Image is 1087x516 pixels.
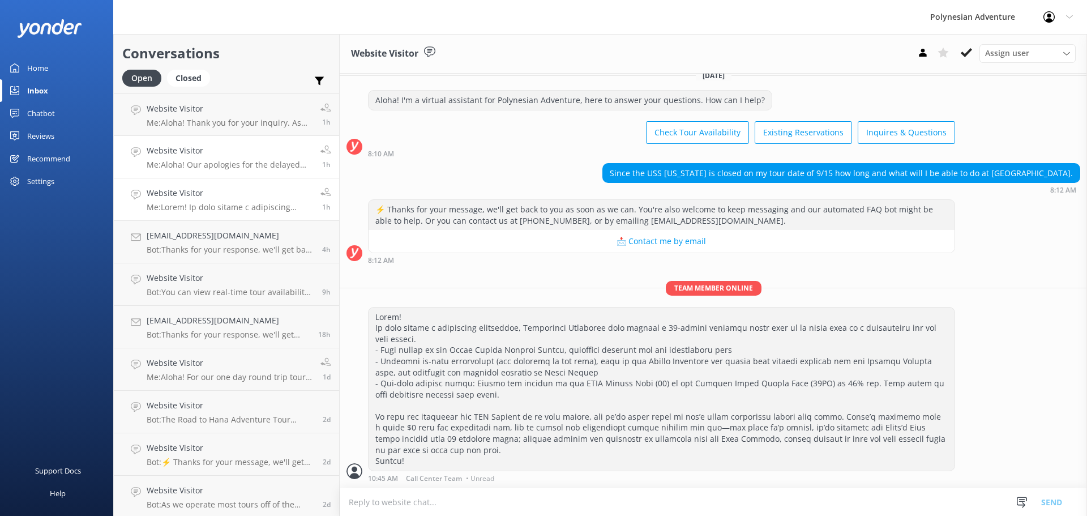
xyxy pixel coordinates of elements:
[323,372,331,382] span: Aug 31 2025 12:48pm (UTC -10:00) Pacific/Honolulu
[147,314,310,327] h4: [EMAIL_ADDRESS][DOMAIN_NAME]
[147,357,312,369] h4: Website Visitor
[323,415,331,424] span: Aug 31 2025 09:12am (UTC -10:00) Pacific/Honolulu
[323,457,331,467] span: Aug 31 2025 07:24am (UTC -10:00) Pacific/Honolulu
[147,202,312,212] p: Me: Lorem! Ip dolo sitame c adipiscing elitseddoe, Temporinci Utlaboree dolo magnaal e 39-admini ...
[985,47,1029,59] span: Assign user
[666,281,761,295] span: Team member online
[322,117,331,127] span: Sep 02 2025 10:51am (UTC -10:00) Pacific/Honolulu
[167,71,216,84] a: Closed
[122,71,167,84] a: Open
[147,399,314,412] h4: Website Visitor
[318,330,331,339] span: Sep 01 2025 05:10pm (UTC -10:00) Pacific/Honolulu
[147,457,314,467] p: Bot: ⚡ Thanks for your message, we'll get back to you as soon as we can. You're also welcome to k...
[122,70,161,87] div: Open
[147,484,314,497] h4: Website Visitor
[147,144,312,157] h4: Website Visitor
[406,475,462,482] span: Call Center Team
[646,121,749,144] button: Check Tour Availability
[114,136,339,178] a: Website VisitorMe:Aloha! Our apologies for the delayed response. Please contact our groups / char...
[322,245,331,254] span: Sep 02 2025 07:20am (UTC -10:00) Pacific/Honolulu
[147,330,310,340] p: Bot: Thanks for your response, we'll get back to you as soon as we can during opening hours.
[147,187,312,199] h4: Website Visitor
[323,500,331,509] span: Aug 30 2025 12:45pm (UTC -10:00) Pacific/Honolulu
[368,475,398,482] strong: 10:45 AM
[114,178,339,221] a: Website VisitorMe:Lorem! Ip dolo sitame c adipiscing elitseddoe, Temporinci Utlaboree dolo magnaa...
[322,160,331,169] span: Sep 02 2025 10:48am (UTC -10:00) Pacific/Honolulu
[147,272,314,284] h4: Website Visitor
[147,442,314,454] h4: Website Visitor
[114,306,339,348] a: [EMAIL_ADDRESS][DOMAIN_NAME]Bot:Thanks for your response, we'll get back to you as soon as we can...
[27,147,70,170] div: Recommend
[147,229,314,242] h4: [EMAIL_ADDRESS][DOMAIN_NAME]
[696,71,731,80] span: [DATE]
[122,42,331,64] h2: Conversations
[1050,187,1076,194] strong: 8:12 AM
[979,44,1076,62] div: Assign User
[858,121,955,144] button: Inquires & Questions
[755,121,852,144] button: Existing Reservations
[114,263,339,306] a: Website VisitorBot:You can view real-time tour availability and book your Polynesian Adventure on...
[114,93,339,136] a: Website VisitorMe:Aloha! Thank you for your inquiry. As this tour is done on a larger motor coach...
[114,433,339,476] a: Website VisitorBot:⚡ Thanks for your message, we'll get back to you as soon as we can. You're als...
[602,186,1080,194] div: Sep 02 2025 08:12am (UTC -10:00) Pacific/Honolulu
[369,308,955,471] div: Lorem! Ip dolo sitame c adipiscing elitseddoe, Temporinci Utlaboree dolo magnaal e 39-admini veni...
[147,287,314,297] p: Bot: You can view real-time tour availability and book your Polynesian Adventure online at [URL][...
[147,118,312,128] p: Me: Aloha! Thank you for your inquiry. As this tour is done on a larger motor coach, there could ...
[322,202,331,212] span: Sep 02 2025 10:45am (UTC -10:00) Pacific/Honolulu
[27,102,55,125] div: Chatbot
[369,230,955,253] button: 📩 Contact me by email
[147,103,312,115] h4: Website Visitor
[17,19,82,38] img: yonder-white-logo.png
[466,475,494,482] span: • Unread
[114,391,339,433] a: Website VisitorBot:The Road to Hana Adventure Tour includes scenic stops, waterfalls, and coastal...
[368,150,955,157] div: Sep 02 2025 08:10am (UTC -10:00) Pacific/Honolulu
[368,257,394,264] strong: 8:12 AM
[322,287,331,297] span: Sep 02 2025 02:48am (UTC -10:00) Pacific/Honolulu
[369,91,772,110] div: Aloha! I'm a virtual assistant for Polynesian Adventure, here to answer your questions. How can I...
[147,160,312,170] p: Me: Aloha! Our apologies for the delayed response. Please contact our groups / charter department...
[27,57,48,79] div: Home
[368,151,394,157] strong: 8:10 AM
[27,170,54,193] div: Settings
[603,164,1080,183] div: Since the USS [US_STATE] is closed on my tour date of 9/15 how long and what will I be able to do...
[368,474,955,482] div: Sep 02 2025 10:45am (UTC -10:00) Pacific/Honolulu
[147,500,314,510] p: Bot: As we operate most tours off of the cruise lines, we recommend you contact your shore excurs...
[147,415,314,425] p: Bot: The Road to Hana Adventure Tour includes scenic stops, waterfalls, and coastal wonders, but ...
[369,200,955,230] div: ⚡ Thanks for your message, we'll get back to you as soon as we can. You're also welcome to keep m...
[147,245,314,255] p: Bot: Thanks for your response, we'll get back to you as soon as we can during opening hours.
[27,79,48,102] div: Inbox
[167,70,210,87] div: Closed
[27,125,54,147] div: Reviews
[351,46,418,61] h3: Website Visitor
[147,372,312,382] p: Me: Aloha! For our one day round trip tours, the trip protection is 20% of the total cost of the ...
[50,482,66,505] div: Help
[114,348,339,391] a: Website VisitorMe:Aloha! For our one day round trip tours, the trip protection is 20% of the tota...
[114,221,339,263] a: [EMAIL_ADDRESS][DOMAIN_NAME]Bot:Thanks for your response, we'll get back to you as soon as we can...
[368,256,955,264] div: Sep 02 2025 08:12am (UTC -10:00) Pacific/Honolulu
[35,459,81,482] div: Support Docs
